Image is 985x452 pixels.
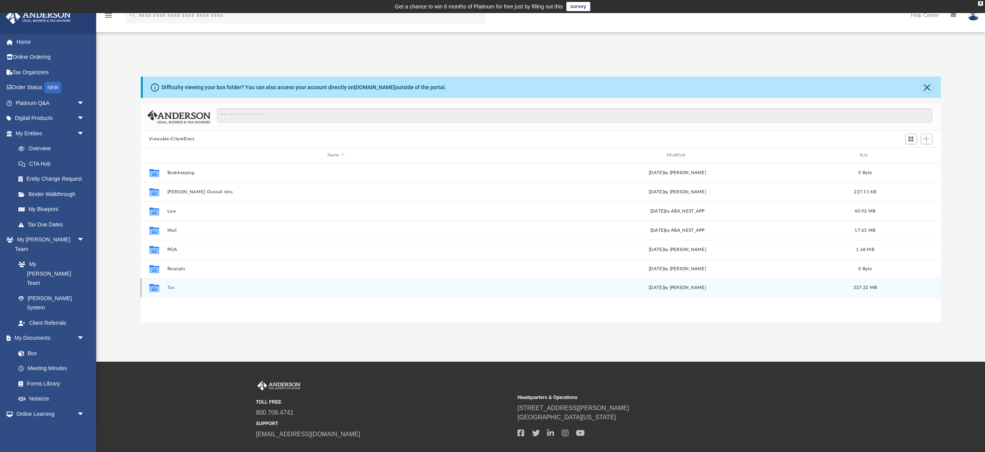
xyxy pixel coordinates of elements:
a: My Entitiesarrow_drop_down [5,126,96,141]
a: My Blueprint [11,202,92,217]
a: CTA Hub [11,156,96,171]
span: arrow_drop_down [77,331,92,346]
a: [PERSON_NAME] System [11,291,92,315]
button: Add [921,134,932,145]
span: 337.32 MB [853,286,876,290]
div: Difficulty viewing your box folder? You can also access your account directly on outside of the p... [162,83,446,91]
span: 1.68 MB [856,248,874,252]
span: arrow_drop_down [77,232,92,248]
a: Tax Due Dates [11,217,96,232]
a: Overview [11,141,96,156]
a: Entity Change Request [11,171,96,187]
a: 800.706.4741 [256,409,294,416]
a: [DOMAIN_NAME] [354,84,395,90]
a: My Documentsarrow_drop_down [5,331,92,346]
a: Platinum Q&Aarrow_drop_down [5,95,96,111]
div: Name [167,152,505,159]
button: Mail [167,228,505,233]
a: Tax Organizers [5,65,96,80]
input: Search files and folders [217,108,932,123]
span: 227.11 KB [854,190,876,194]
a: Box [11,346,88,361]
a: Order StatusNEW [5,80,96,96]
a: menu [104,15,113,20]
button: Law [167,209,505,214]
small: Headquarters & Operations [518,394,774,401]
span: 0 Byte [858,171,872,175]
span: arrow_drop_down [77,126,92,141]
button: Bookkeeping [167,170,505,175]
i: menu [104,11,113,20]
div: [DATE] by ABA_NEST_APP [508,208,846,215]
i: search [129,10,137,19]
div: [DATE] by [PERSON_NAME] [508,284,846,291]
div: Size [850,152,880,159]
span: arrow_drop_down [77,406,92,422]
span: arrow_drop_down [77,95,92,111]
button: Switch to Grid View [905,134,917,145]
div: [DATE] by [PERSON_NAME] [508,266,846,273]
div: id [144,152,163,159]
a: Online Learningarrow_drop_down [5,406,92,422]
a: Online Ordering [5,50,96,65]
div: [DATE] by [PERSON_NAME] [508,189,846,196]
img: User Pic [968,10,979,21]
a: [EMAIL_ADDRESS][DOMAIN_NAME] [256,431,360,437]
button: POA [167,247,505,252]
a: Home [5,34,96,50]
span: 40.92 MB [855,209,875,213]
a: [GEOGRAPHIC_DATA][US_STATE] [518,414,616,420]
a: Binder Walkthrough [11,186,96,202]
a: Client Referrals [11,315,92,331]
a: My [PERSON_NAME] Team [11,257,88,291]
div: [DATE] by ABA_NEST_APP [508,227,846,234]
small: TOLL FREE [256,399,512,405]
button: Close [922,82,933,93]
a: Digital Productsarrow_drop_down [5,111,96,126]
span: arrow_drop_down [77,111,92,126]
div: close [978,1,983,6]
a: [STREET_ADDRESS][PERSON_NAME] [518,405,629,411]
div: NEW [44,82,61,93]
a: Forms Library [11,376,88,391]
div: Modified [508,152,846,159]
div: Get a chance to win 6 months of Platinum for free just by filling out this [395,2,563,11]
button: Viewable-ClientDocs [149,136,194,143]
img: Anderson Advisors Platinum Portal [3,9,73,24]
span: 0 Byte [858,267,872,271]
img: Anderson Advisors Platinum Portal [256,381,302,391]
button: Receipts [167,266,505,271]
a: My [PERSON_NAME] Teamarrow_drop_down [5,232,92,257]
button: [PERSON_NAME] Overall Info [167,189,505,194]
a: Meeting Minutes [11,361,92,376]
div: [DATE] by [PERSON_NAME] [508,246,846,253]
div: grid [141,163,941,376]
div: id [884,152,938,159]
a: Notarize [11,391,92,407]
small: SUPPORT [256,420,512,427]
a: Courses [11,422,92,437]
button: Tax [167,285,505,290]
span: 17.65 MB [855,228,875,233]
div: [DATE] by [PERSON_NAME] [508,169,846,176]
a: survey [566,2,590,11]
